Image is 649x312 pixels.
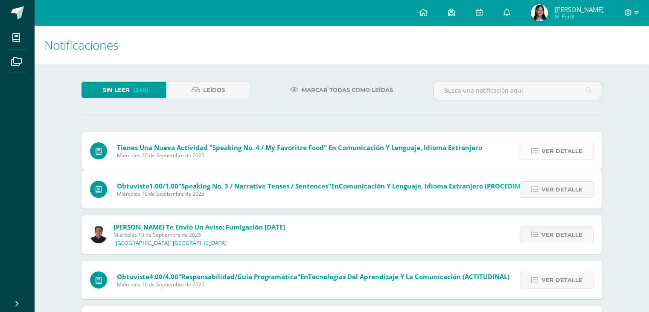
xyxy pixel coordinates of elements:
[554,13,603,20] span: Mi Perfil
[434,82,602,99] input: Busca una notificación aquí
[302,82,393,98] span: Marcar todas como leídas
[133,82,148,98] span: (240)
[149,182,178,190] span: 1.00/1.00
[178,182,331,190] span: "Speaking No. 3 / Narrative tenses / sentences"
[117,190,543,197] span: Miércoles 10 de Septiembre de 2025
[114,231,285,238] span: Miércoles 10 de Septiembre de 2025
[90,226,107,243] img: eff8bfa388aef6dbf44d967f8e9a2edc.png
[541,272,582,288] span: Ver detalle
[554,5,603,14] span: [PERSON_NAME]
[114,240,227,247] p: "[GEOGRAPHIC_DATA]" [GEOGRAPHIC_DATA]
[117,281,509,288] span: Miércoles 10 de Septiembre de 2025
[308,272,509,281] span: Tecnologías del Aprendizaje y la Comunicación (ACTITUDINAL)
[279,82,404,98] a: Marcar todas como leídas
[203,82,225,98] span: Leídos
[541,182,582,197] span: Ver detalle
[117,182,543,190] span: Obtuviste en
[114,223,285,231] span: [PERSON_NAME] te envió un aviso: Fumigación [DATE]
[178,272,300,281] span: "Responsabilidad/Guía programática"
[541,227,582,243] span: Ver detalle
[117,152,482,159] span: Miércoles 10 de Septiembre de 2025
[44,37,119,53] span: Notificaciones
[531,4,548,21] img: 436187662f0b0212f517c4a31a78f853.png
[541,143,582,159] span: Ver detalle
[117,272,509,281] span: Obtuviste en
[81,82,166,98] a: Sin leer(240)
[149,272,178,281] span: 4.00/4.00
[103,82,130,98] span: Sin leer
[166,82,250,98] a: Leídos
[339,182,543,190] span: Comunicación y Lenguaje, Idioma Extranjero (PROCEDIMENTAL)
[117,143,482,152] span: Tienes una nueva actividad "Speaking No. 4 / my favoritre food" En Comunicación y Lenguaje, Idiom...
